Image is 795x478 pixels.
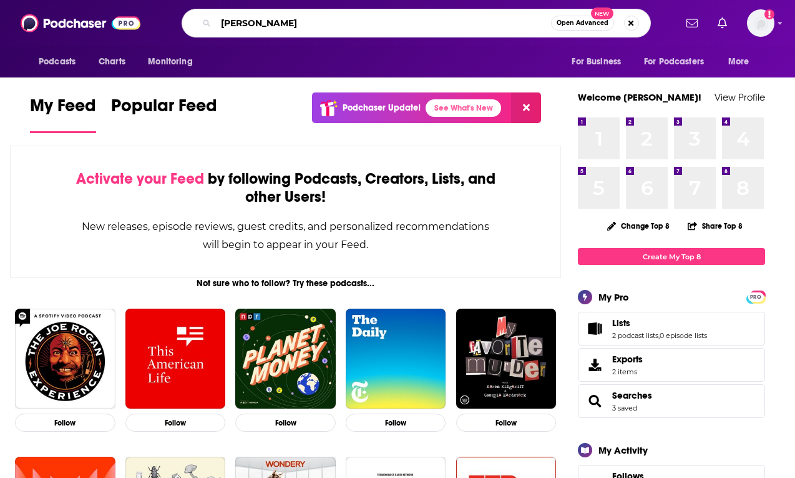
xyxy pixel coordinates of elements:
[660,331,707,340] a: 0 episode lists
[125,414,226,432] button: Follow
[111,95,217,133] a: Popular Feed
[747,9,774,37] span: Logged in as vjacobi
[99,53,125,71] span: Charts
[235,414,336,432] button: Follow
[715,91,765,103] a: View Profile
[148,53,192,71] span: Monitoring
[687,214,743,238] button: Share Top 8
[612,317,707,329] a: Lists
[612,390,652,401] a: Searches
[598,444,648,456] div: My Activity
[182,9,651,37] div: Search podcasts, credits, & more...
[90,50,133,74] a: Charts
[578,384,765,418] span: Searches
[30,95,96,124] span: My Feed
[582,320,607,337] a: Lists
[578,312,765,346] span: Lists
[591,7,613,19] span: New
[612,331,658,340] a: 2 podcast lists
[235,309,336,409] img: Planet Money
[343,102,421,113] p: Podchaser Update!
[551,16,614,31] button: Open AdvancedNew
[125,309,226,409] img: This American Life
[612,367,643,376] span: 2 items
[644,53,704,71] span: For Podcasters
[76,169,204,188] span: Activate your Feed
[15,414,115,432] button: Follow
[39,53,76,71] span: Podcasts
[598,291,629,303] div: My Pro
[563,50,636,74] button: open menu
[30,50,92,74] button: open menu
[612,354,643,365] span: Exports
[747,9,774,37] img: User Profile
[728,53,749,71] span: More
[600,218,677,234] button: Change Top 8
[578,91,701,103] a: Welcome [PERSON_NAME]!
[456,309,557,409] img: My Favorite Murder with Karen Kilgariff and Georgia Hardstark
[21,11,140,35] img: Podchaser - Follow, Share and Rate Podcasts
[578,348,765,382] a: Exports
[572,53,621,71] span: For Business
[719,50,765,74] button: open menu
[748,292,763,302] span: PRO
[426,99,501,117] a: See What's New
[748,292,763,301] a: PRO
[139,50,208,74] button: open menu
[10,278,561,289] div: Not sure who to follow? Try these podcasts...
[747,9,774,37] button: Show profile menu
[346,414,446,432] button: Follow
[658,331,660,340] span: ,
[578,248,765,265] a: Create My Top 8
[612,317,630,329] span: Lists
[582,356,607,374] span: Exports
[582,392,607,410] a: Searches
[73,217,498,254] div: New releases, episode reviews, guest credits, and personalized recommendations will begin to appe...
[111,95,217,124] span: Popular Feed
[681,12,703,34] a: Show notifications dropdown
[636,50,722,74] button: open menu
[764,9,774,19] svg: Add a profile image
[557,20,608,26] span: Open Advanced
[216,13,551,33] input: Search podcasts, credits, & more...
[456,414,557,432] button: Follow
[612,404,637,412] a: 3 saved
[30,95,96,133] a: My Feed
[346,309,446,409] img: The Daily
[73,170,498,206] div: by following Podcasts, Creators, Lists, and other Users!
[15,309,115,409] img: The Joe Rogan Experience
[713,12,732,34] a: Show notifications dropdown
